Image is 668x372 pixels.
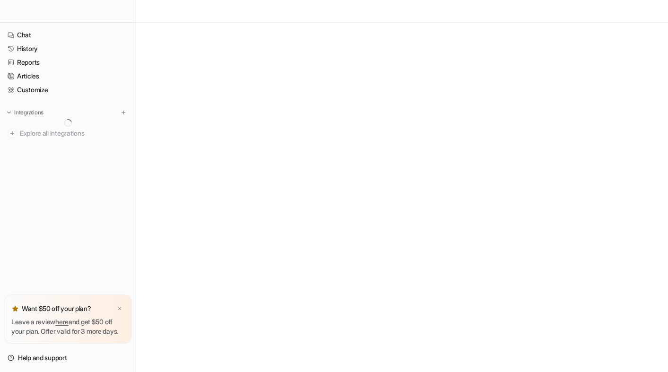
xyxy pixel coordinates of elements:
[6,109,12,116] img: expand menu
[4,127,132,140] a: Explore all integrations
[8,129,17,138] img: explore all integrations
[22,304,91,313] p: Want $50 off your plan?
[120,109,127,116] img: menu_add.svg
[117,306,122,312] img: x
[4,108,46,117] button: Integrations
[55,318,69,326] a: here
[4,83,132,96] a: Customize
[11,317,124,336] p: Leave a review and get $50 off your plan. Offer valid for 3 more days.
[11,305,19,312] img: star
[4,69,132,83] a: Articles
[4,351,132,364] a: Help and support
[4,28,132,42] a: Chat
[4,42,132,55] a: History
[4,56,132,69] a: Reports
[20,126,128,141] span: Explore all integrations
[14,109,43,116] p: Integrations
